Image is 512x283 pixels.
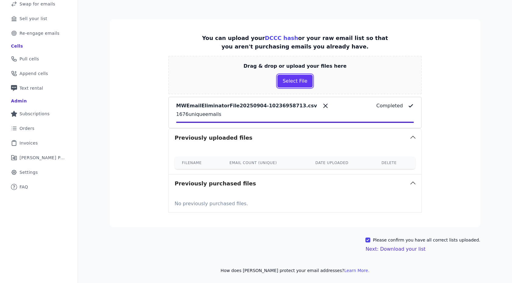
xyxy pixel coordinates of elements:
[5,151,73,164] a: [PERSON_NAME] Performance
[175,157,222,169] th: Filename
[265,35,298,41] a: DCCC hash
[20,30,59,36] span: Re-engage emails
[20,1,55,7] span: Swap for emails
[20,85,43,91] span: Text rental
[20,125,34,131] span: Orders
[20,140,38,146] span: Invoices
[5,122,73,135] a: Orders
[11,43,23,49] div: Cells
[5,12,73,25] a: Sell your list
[5,107,73,120] a: Subscriptions
[20,111,50,117] span: Subscriptions
[169,174,421,193] button: Previously purchased files
[5,180,73,194] a: FAQ
[374,157,415,169] th: Delete
[222,157,308,169] th: Email count (unique)
[308,157,374,169] th: Date uploaded
[373,237,480,243] label: Please confirm you have all correct lists uploaded.
[175,198,415,207] p: No previously purchased files.
[5,52,73,66] a: Pull cells
[20,169,38,175] span: Settings
[244,63,347,70] p: Drag & drop or upload your files here
[5,27,73,40] a: Re-engage emails
[20,56,39,62] span: Pull cells
[376,102,403,109] p: Completed
[365,245,425,253] button: Next: Download your list
[5,136,73,150] a: Invoices
[169,129,421,147] button: Previously uploaded files
[110,267,480,274] p: How does [PERSON_NAME] protect your email addresses?
[11,98,27,104] div: Admin
[5,166,73,179] a: Settings
[176,102,317,109] p: MWEmailEliminatorFile20250904-10236958713.csv
[344,267,369,274] button: Learn More.
[200,34,390,51] p: You can upload your or your raw email list so that you aren't purchasing emails you already have.
[176,111,414,118] p: 1676 unique emails
[5,67,73,80] a: Append cells
[175,134,252,142] h3: Previously uploaded files
[277,75,312,88] button: Select File
[5,81,73,95] a: Text rental
[20,16,47,22] span: Sell your list
[175,179,256,188] h3: Previously purchased files
[20,70,48,77] span: Append cells
[20,184,28,190] span: FAQ
[20,155,66,161] span: [PERSON_NAME] Performance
